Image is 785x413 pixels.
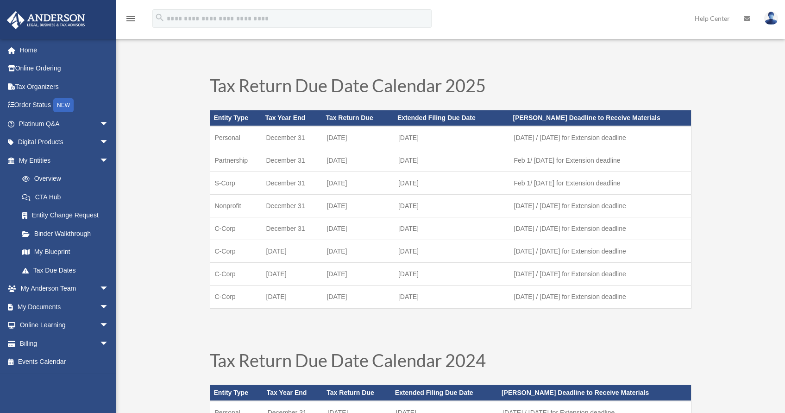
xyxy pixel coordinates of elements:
a: My Entitiesarrow_drop_down [6,151,123,170]
td: [DATE] [322,240,394,262]
a: Online Ordering [6,59,123,78]
td: [DATE] [394,126,509,149]
td: Personal [210,126,262,149]
a: Entity Change Request [13,206,123,225]
td: [DATE] [262,240,322,262]
td: C-Corp [210,217,262,240]
td: December 31 [262,217,322,240]
th: Tax Return Due [322,110,394,126]
td: [DATE] [322,194,394,217]
td: [DATE] [262,285,322,308]
a: My Blueprint [13,243,123,261]
td: C-Corp [210,240,262,262]
img: Anderson Advisors Platinum Portal [4,11,88,29]
td: [DATE] / [DATE] for Extension deadline [509,262,691,285]
td: [DATE] [322,126,394,149]
td: [DATE] [394,285,509,308]
td: C-Corp [210,285,262,308]
h1: Tax Return Due Date Calendar 2024 [210,351,691,374]
img: User Pic [764,12,778,25]
td: December 31 [262,172,322,194]
a: menu [125,16,136,24]
th: Tax Year End [262,110,322,126]
th: Extended Filing Due Date [391,385,498,400]
a: Tax Organizers [6,77,123,96]
a: Online Learningarrow_drop_down [6,316,123,335]
a: Order StatusNEW [6,96,123,115]
td: C-Corp [210,262,262,285]
a: Events Calendar [6,353,123,371]
th: Extended Filing Due Date [394,110,509,126]
td: December 31 [262,149,322,172]
td: Partnership [210,149,262,172]
td: [DATE] [262,262,322,285]
td: [DATE] / [DATE] for Extension deadline [509,217,691,240]
a: Digital Productsarrow_drop_down [6,133,123,152]
td: [DATE] [394,194,509,217]
td: Feb 1/ [DATE] for Extension deadline [509,149,691,172]
span: arrow_drop_down [100,280,118,299]
td: [DATE] [394,149,509,172]
i: menu [125,13,136,24]
td: [DATE] [394,172,509,194]
th: [PERSON_NAME] Deadline to Receive Materials [498,385,691,400]
td: [DATE] / [DATE] for Extension deadline [509,126,691,149]
td: [DATE] [322,149,394,172]
span: arrow_drop_down [100,114,118,133]
td: [DATE] / [DATE] for Extension deadline [509,285,691,308]
th: Entity Type [210,385,263,400]
a: My Documentsarrow_drop_down [6,298,123,316]
span: arrow_drop_down [100,298,118,317]
a: Overview [13,170,123,188]
a: Platinum Q&Aarrow_drop_down [6,114,123,133]
a: Home [6,41,123,59]
th: [PERSON_NAME] Deadline to Receive Materials [509,110,691,126]
td: [DATE] [322,285,394,308]
td: [DATE] [322,172,394,194]
td: December 31 [262,194,322,217]
td: Nonprofit [210,194,262,217]
td: [DATE] [394,217,509,240]
a: Binder Walkthrough [13,224,123,243]
td: [DATE] [394,262,509,285]
td: Feb 1/ [DATE] for Extension deadline [509,172,691,194]
span: arrow_drop_down [100,316,118,335]
td: S-Corp [210,172,262,194]
span: arrow_drop_down [100,334,118,353]
th: Tax Return Due [323,385,391,400]
td: [DATE] / [DATE] for Extension deadline [509,240,691,262]
span: arrow_drop_down [100,151,118,170]
i: search [155,13,165,23]
th: Entity Type [210,110,262,126]
a: Billingarrow_drop_down [6,334,123,353]
a: My Anderson Teamarrow_drop_down [6,280,123,298]
a: CTA Hub [13,188,123,206]
td: [DATE] [322,262,394,285]
h1: Tax Return Due Date Calendar 2025 [210,76,691,99]
td: [DATE] [394,240,509,262]
th: Tax Year End [263,385,323,400]
td: December 31 [262,126,322,149]
td: [DATE] / [DATE] for Extension deadline [509,194,691,217]
a: Tax Due Dates [13,261,118,280]
td: [DATE] [322,217,394,240]
span: arrow_drop_down [100,133,118,152]
div: NEW [53,98,74,112]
